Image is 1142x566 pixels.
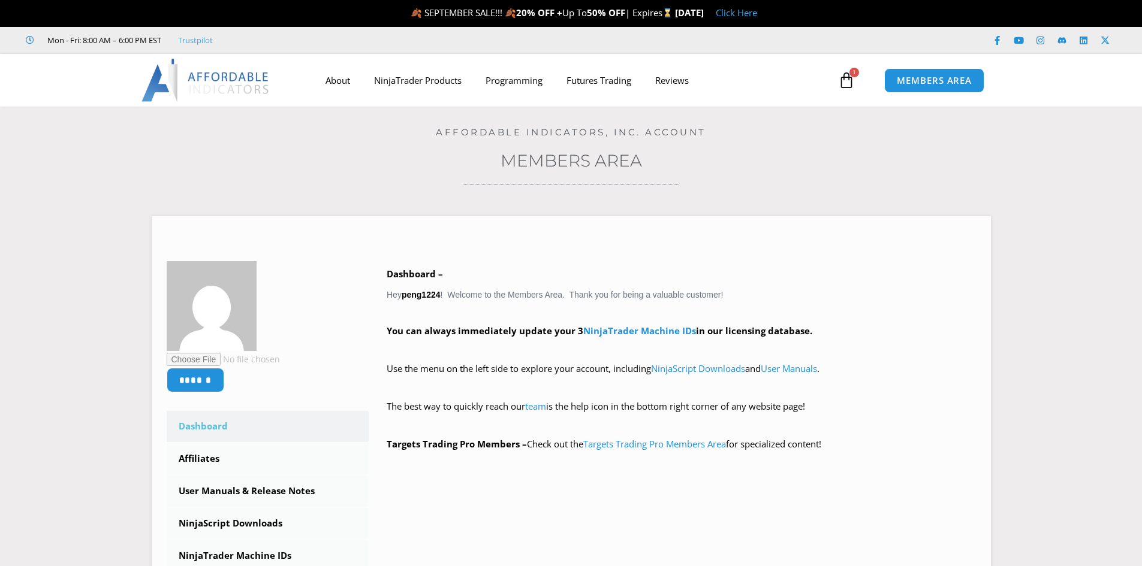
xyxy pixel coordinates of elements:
a: Targets Trading Pro Members Area [583,438,726,450]
a: MEMBERS AREA [884,68,984,93]
strong: [DATE] [675,7,704,19]
b: Dashboard – [387,268,443,280]
img: ⌛ [663,8,672,17]
a: NinjaScript Downloads [167,508,369,539]
a: 1 [820,63,873,98]
a: NinjaScript Downloads [651,362,745,374]
span: 1 [849,68,859,77]
a: team [525,400,546,412]
nav: Menu [314,66,835,94]
p: Use the menu on the left side to explore your account, including and . [387,361,976,394]
a: Reviews [643,66,701,94]
a: Programming [474,66,555,94]
img: c940fdae24e5666c4ee63bd7929ef475f4ad0cd573fe31f3a3a12997549a6b21 [167,261,257,351]
a: About [314,66,362,94]
a: Dashboard [167,411,369,442]
strong: You can always immediately update your 3 in our licensing database. [387,325,812,337]
img: LogoAI | Affordable Indicators – NinjaTrader [141,59,270,102]
strong: 20% OFF + [516,7,562,19]
strong: 50% OFF [587,7,625,19]
p: The best way to quickly reach our is the help icon in the bottom right corner of any website page! [387,398,976,432]
a: Affordable Indicators, Inc. Account [436,126,706,138]
p: Check out the for specialized content! [387,436,976,453]
strong: peng1224 [402,290,441,299]
span: 🍂 SEPTEMBER SALE!!! 🍂 Up To | Expires [411,7,675,19]
span: MEMBERS AREA [897,76,972,85]
a: Trustpilot [178,33,213,47]
a: NinjaTrader Products [362,66,474,94]
div: Hey ! Welcome to the Members Area. Thank you for being a valuable customer! [387,266,976,453]
strong: Targets Trading Pro Members – [387,438,527,450]
a: Members Area [501,150,642,171]
a: Futures Trading [555,66,643,94]
a: User Manuals & Release Notes [167,476,369,507]
a: Click Here [716,7,757,19]
a: NinjaTrader Machine IDs [583,325,696,337]
a: User Manuals [761,362,817,374]
span: Mon - Fri: 8:00 AM – 6:00 PM EST [44,33,161,47]
a: Affiliates [167,443,369,474]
